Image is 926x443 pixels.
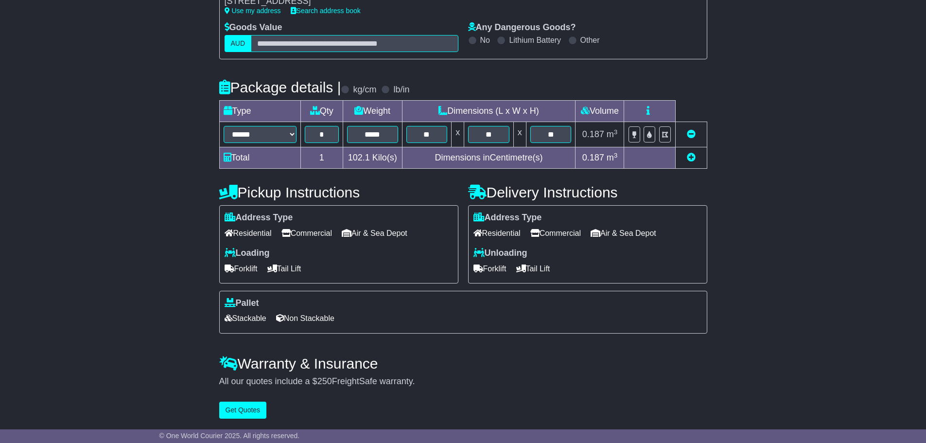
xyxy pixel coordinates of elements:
label: Unloading [473,248,527,259]
a: Remove this item [687,129,696,139]
h4: Delivery Instructions [468,184,707,200]
label: Address Type [473,213,542,223]
span: Tail Lift [516,261,550,276]
label: kg/cm [353,85,376,95]
span: 0.187 [582,153,604,162]
span: Residential [473,226,521,241]
label: Any Dangerous Goods? [468,22,576,33]
a: Add new item [687,153,696,162]
span: © One World Courier 2025. All rights reserved. [159,432,300,440]
label: No [480,35,490,45]
label: Lithium Battery [509,35,561,45]
td: Weight [343,101,402,122]
td: Dimensions (L x W x H) [402,101,576,122]
span: 102.1 [348,153,370,162]
span: m [607,129,618,139]
sup: 3 [614,152,618,159]
span: 250 [317,376,332,386]
span: Non Stackable [276,311,334,326]
label: Other [580,35,600,45]
span: Residential [225,226,272,241]
td: 1 [300,147,343,169]
td: Volume [576,101,624,122]
h4: Warranty & Insurance [219,355,707,372]
td: Total [219,147,300,169]
span: Tail Lift [267,261,301,276]
td: x [452,122,464,147]
label: Pallet [225,298,259,309]
span: Stackable [225,311,266,326]
a: Search address book [291,7,361,15]
span: Commercial [530,226,581,241]
td: Dimensions in Centimetre(s) [402,147,576,169]
label: Loading [225,248,270,259]
label: AUD [225,35,252,52]
span: Forklift [473,261,507,276]
span: Commercial [281,226,332,241]
span: 0.187 [582,129,604,139]
label: Address Type [225,213,293,223]
a: Use my address [225,7,281,15]
label: lb/in [393,85,409,95]
span: m [607,153,618,162]
span: Air & Sea Depot [591,226,656,241]
span: Air & Sea Depot [342,226,407,241]
button: Get Quotes [219,402,267,419]
td: Qty [300,101,343,122]
span: Forklift [225,261,258,276]
div: All our quotes include a $ FreightSafe warranty. [219,376,707,387]
td: Kilo(s) [343,147,402,169]
td: Type [219,101,300,122]
h4: Package details | [219,79,341,95]
h4: Pickup Instructions [219,184,458,200]
sup: 3 [614,128,618,136]
td: x [513,122,526,147]
label: Goods Value [225,22,282,33]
